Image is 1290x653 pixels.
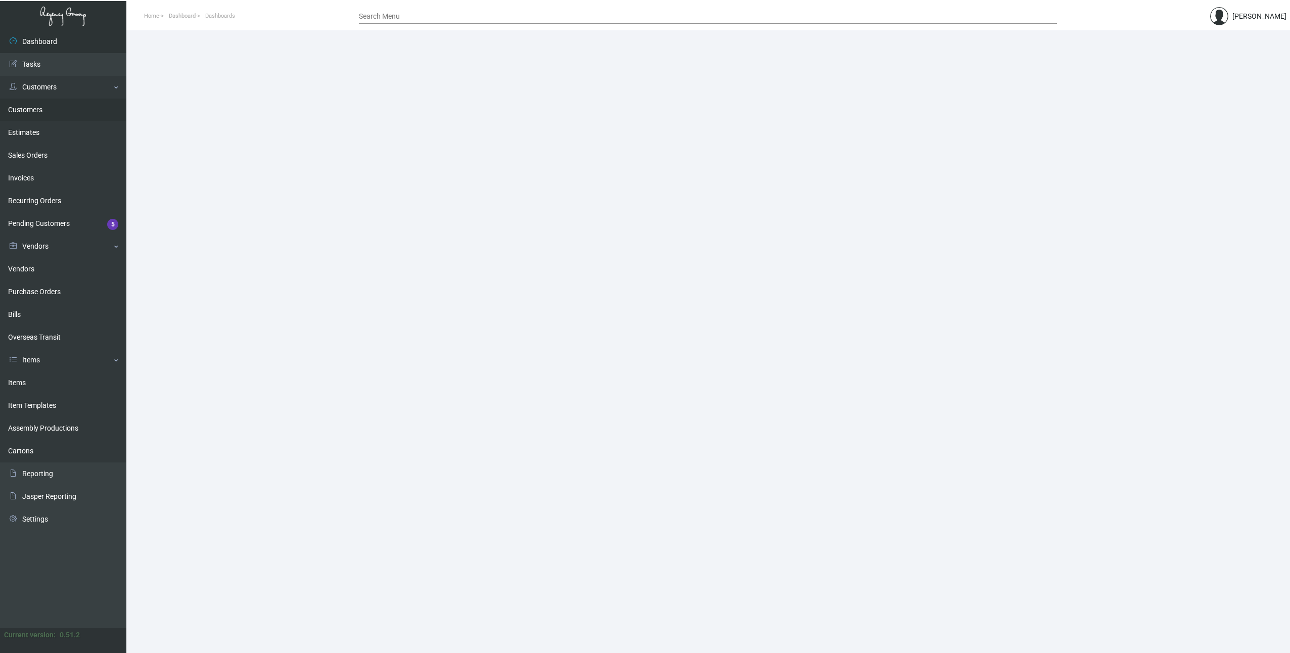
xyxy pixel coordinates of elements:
img: admin@bootstrapmaster.com [1210,7,1228,25]
div: 0.51.2 [60,630,80,640]
div: Current version: [4,630,56,640]
span: Home [144,13,159,19]
div: [PERSON_NAME] [1232,11,1286,22]
span: Dashboard [169,13,196,19]
span: Dashboards [205,13,235,19]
